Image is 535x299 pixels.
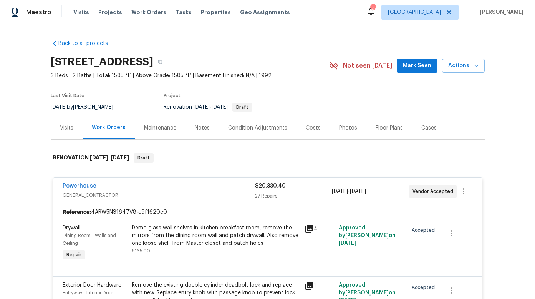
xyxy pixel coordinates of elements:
span: Actions [448,61,479,71]
span: Repair [63,251,84,259]
span: Draft [233,105,252,110]
span: Accepted [412,226,438,234]
span: Geo Assignments [240,8,290,16]
span: $165.00 [132,249,150,253]
span: Draft [134,154,153,162]
span: Drywall [63,225,80,231]
span: [DATE] [332,189,348,194]
span: 3 Beds | 2 Baths | Total: 1585 ft² | Above Grade: 1585 ft² | Basement Finished: N/A | 1992 [51,72,329,80]
span: [GEOGRAPHIC_DATA] [388,8,441,16]
span: Not seen [DATE] [343,62,392,70]
span: Visits [73,8,89,16]
span: [DATE] [212,105,228,110]
div: Notes [195,124,210,132]
div: 27 Repairs [255,192,332,200]
span: [DATE] [350,189,366,194]
span: Tasks [176,10,192,15]
span: Exterior Door Hardware [63,282,121,288]
div: Demo glass wall shelves in kitchen breakfast room, remove the mirrors from the dining room wall a... [132,224,300,247]
div: Visits [60,124,73,132]
div: Work Orders [92,124,126,131]
span: [DATE] [111,155,129,160]
b: Reference: [63,208,91,216]
span: Last Visit Date [51,93,84,98]
h2: [STREET_ADDRESS] [51,58,153,66]
a: Back to all projects [51,40,124,47]
span: - [90,155,129,160]
span: [DATE] [90,155,108,160]
div: 1 [305,281,335,291]
span: Project [164,93,181,98]
div: RENOVATION [DATE]-[DATE]Draft [51,146,485,170]
span: Mark Seen [403,61,431,71]
div: Maintenance [144,124,176,132]
span: Accepted [412,284,438,291]
div: 4ARW5NS1647V8-c9f1620e0 [53,205,482,219]
h6: RENOVATION [53,153,129,163]
div: Condition Adjustments [228,124,287,132]
span: [DATE] [339,241,356,246]
span: Renovation [164,105,252,110]
span: Projects [98,8,122,16]
div: 65 [370,5,376,12]
button: Copy Address [153,55,167,69]
span: Vendor Accepted [412,188,456,195]
div: Floor Plans [376,124,403,132]
span: $20,330.40 [255,183,286,189]
a: Powerhouse [63,183,96,189]
span: - [194,105,228,110]
span: Approved by [PERSON_NAME] on [339,225,396,246]
span: [PERSON_NAME] [477,8,523,16]
span: [DATE] [51,105,67,110]
span: GENERAL_CONTRACTOR [63,191,255,199]
span: [DATE] [194,105,210,110]
span: Work Orders [131,8,166,16]
span: Properties [201,8,231,16]
div: 4 [305,224,335,233]
span: Entryway - Interior Door [63,291,113,295]
div: Photos [339,124,357,132]
div: by [PERSON_NAME] [51,103,123,112]
span: Maestro [26,8,51,16]
button: Actions [442,59,485,73]
div: Cases [421,124,437,132]
span: - [332,188,366,195]
span: Dining Room - Walls and Ceiling [63,233,116,246]
button: Mark Seen [397,59,437,73]
div: Costs [306,124,321,132]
